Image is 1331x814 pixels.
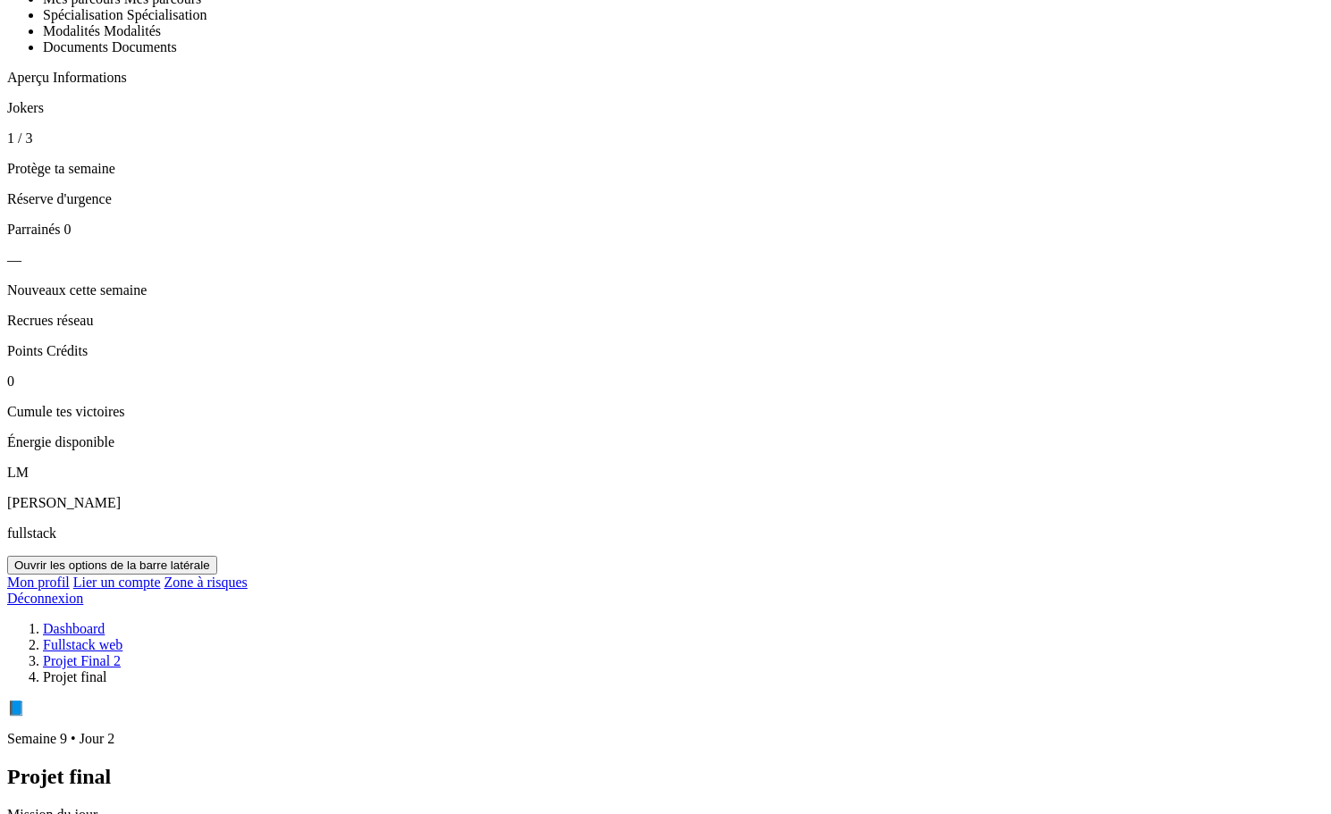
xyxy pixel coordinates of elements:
[7,495,1324,511] p: [PERSON_NAME]
[7,130,1324,147] p: 1 / 3
[73,575,161,590] a: Lier un compte
[7,222,61,237] span: Parrainés
[7,465,29,480] span: LM
[43,653,121,668] a: Projet Final 2
[14,558,210,572] span: Ouvrir les options de la barre latérale
[64,222,72,237] span: 0
[43,637,122,652] a: Fullstack web
[104,23,161,38] span: Modalités
[7,252,1324,268] p: —
[43,7,207,22] span: Spécialisation Spécialisation
[7,191,1324,207] p: Réserve d'urgence
[7,556,217,575] button: Ouvrir les options de la barre latérale
[7,765,1324,789] h1: Projet final
[7,731,1324,747] p: Semaine 9 • Jour 2
[7,70,49,85] span: Aperçu
[7,591,83,606] a: Déconnexion
[43,23,100,38] span: Modalités
[7,525,1324,541] p: fullstack
[112,39,177,55] span: Documents
[43,669,1324,685] li: Projet final
[7,373,1324,390] p: 0
[7,404,1324,420] p: Cumule tes victoires
[7,343,43,358] span: Points
[7,161,1324,177] p: Protège ta semaine
[43,621,105,636] a: Dashboard
[46,343,88,358] span: Crédits
[7,575,70,590] a: Mon profil
[7,701,25,716] span: 📘
[43,39,108,55] span: Documents
[7,100,44,115] span: Jokers
[43,39,177,55] span: Documents Documents
[7,313,1324,329] p: Recrues réseau
[7,434,1324,450] p: Énergie disponible
[164,575,248,590] a: Zone à risques
[43,7,123,22] span: Spécialisation
[7,282,1324,298] p: Nouveaux cette semaine
[53,70,127,85] span: Informations
[7,70,1324,450] section: Aperçu rapide
[43,23,161,38] span: Modalités Modalités
[127,7,207,22] span: Spécialisation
